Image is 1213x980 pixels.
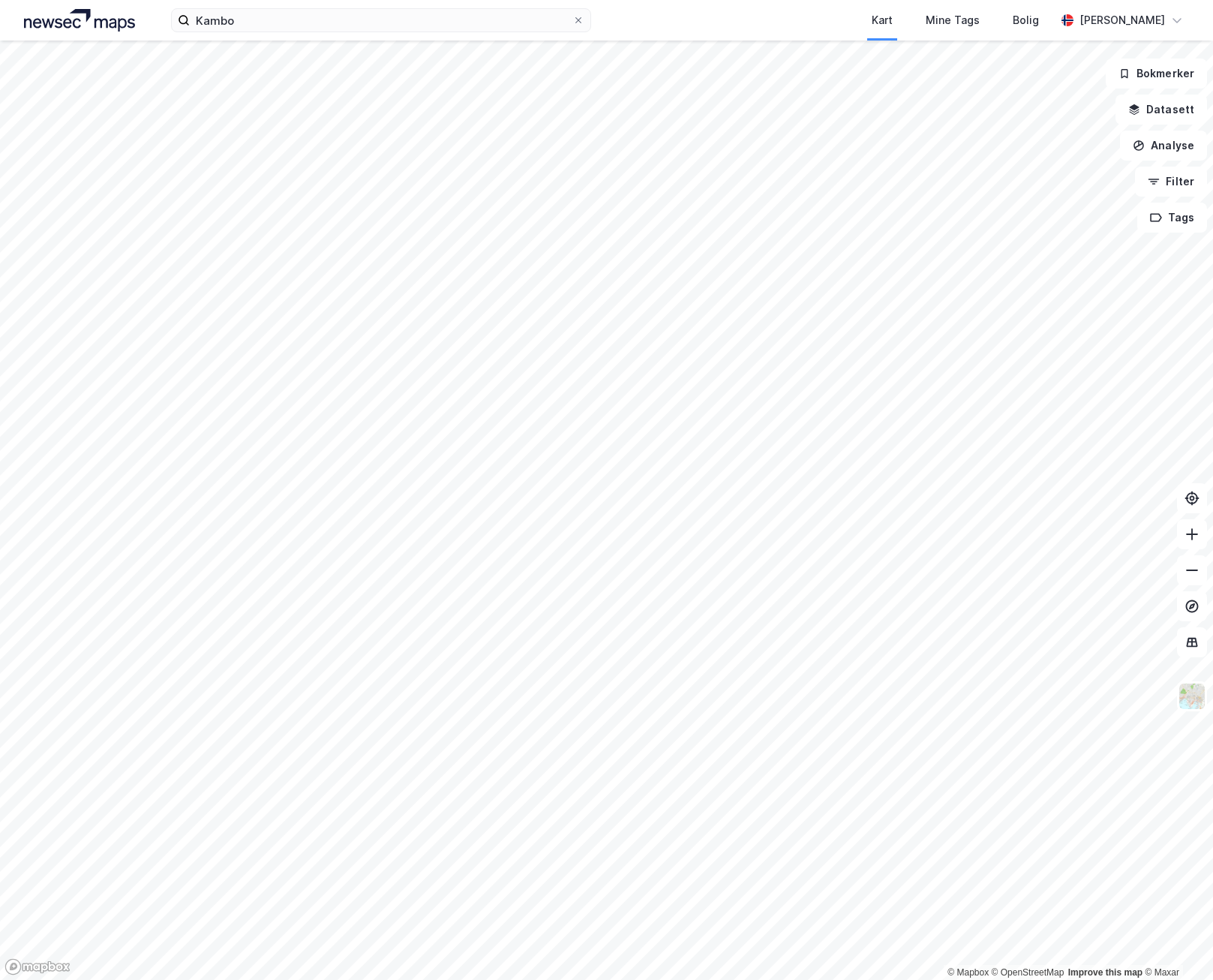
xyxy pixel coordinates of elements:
img: logo.a4113a55bc3d86da70a041830d287a7e.svg [24,9,135,32]
button: Analyse [1120,131,1207,161]
div: [PERSON_NAME] [1079,11,1165,29]
button: Datasett [1115,95,1207,125]
div: Mine Tags [926,11,980,29]
a: OpenStreetMap [992,967,1064,978]
input: Søk på adresse, matrikkel, gårdeiere, leietakere eller personer [190,9,572,32]
button: Tags [1137,203,1207,233]
iframe: Chat Widget [1138,908,1213,980]
a: Mapbox [947,967,989,978]
a: Improve this map [1068,967,1142,978]
a: Mapbox homepage [5,958,71,975]
button: Filter [1135,167,1207,197]
button: Bokmerker [1106,59,1207,89]
div: Bolig [1013,11,1039,29]
div: Kart [872,11,893,29]
img: Z [1178,682,1206,711]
